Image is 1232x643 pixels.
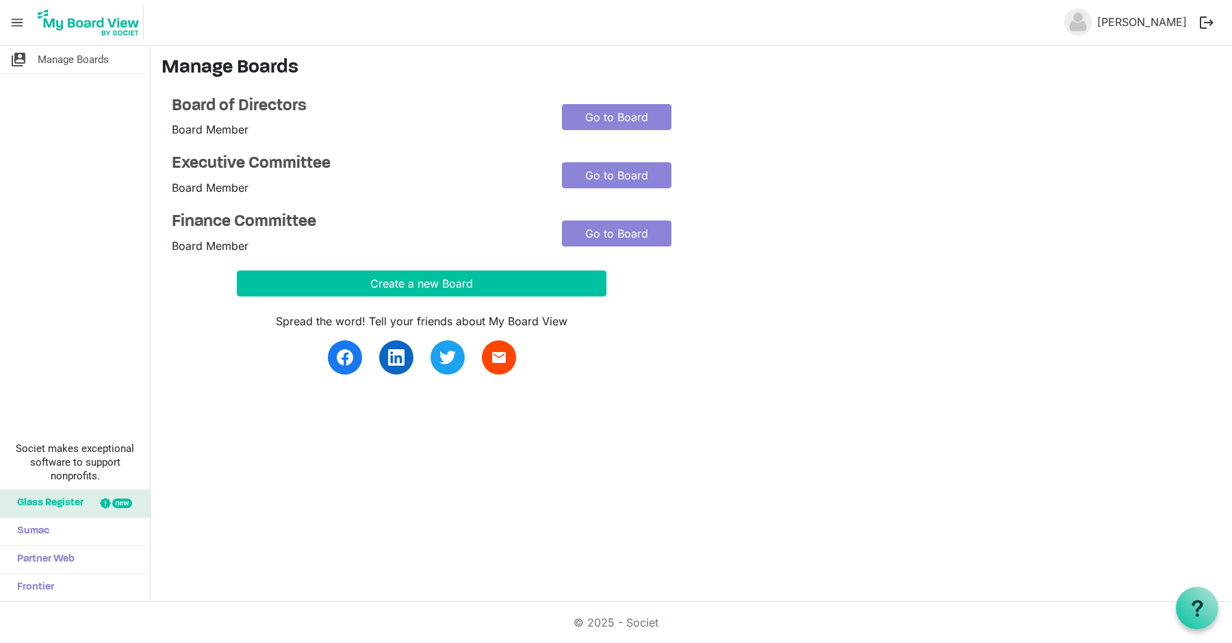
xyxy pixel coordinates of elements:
button: logout [1192,8,1221,37]
img: linkedin.svg [388,349,405,366]
span: Manage Boards [38,46,109,73]
a: Executive Committee [172,154,541,174]
a: email [482,340,516,375]
span: Societ makes exceptional software to support nonprofits. [6,442,144,483]
span: email [491,349,507,366]
span: switch_account [10,46,27,73]
div: new [112,499,132,508]
span: Glass Register [10,490,84,517]
span: Board Member [172,239,248,253]
a: My Board View Logo [34,5,149,40]
span: menu [4,10,30,36]
div: Spread the word! Tell your friends about My Board View [237,313,606,329]
a: Board of Directors [172,97,541,116]
span: Partner Web [10,546,75,573]
img: twitter.svg [439,349,456,366]
span: Frontier [10,574,54,601]
span: Board Member [172,123,248,136]
a: Go to Board [562,104,671,130]
a: Go to Board [562,220,671,247]
a: Finance Committee [172,212,541,232]
h3: Manage Boards [162,57,1221,80]
img: facebook.svg [337,349,353,366]
img: no-profile-picture.svg [1064,8,1092,36]
a: Go to Board [562,162,671,188]
span: Board Member [172,181,248,194]
a: [PERSON_NAME] [1092,8,1192,36]
span: Sumac [10,518,49,545]
img: My Board View Logo [34,5,144,40]
a: © 2025 - Societ [574,616,658,629]
button: Create a new Board [237,270,606,297]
